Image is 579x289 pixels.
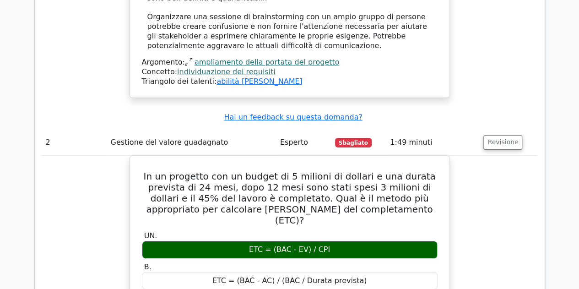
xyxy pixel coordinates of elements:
font: ETC = (BAC - AC) / (BAC / Durata prevista) [212,276,367,285]
a: ampliamento della portata del progetto [195,58,340,66]
font: Concetto: [142,67,177,76]
font: Sbagliato [339,140,368,146]
a: individuazione dei requisiti [177,67,276,76]
font: Organizzare una sessione di brainstorming con un ampio gruppo di persone potrebbe creare confusio... [147,12,427,49]
font: B. [144,262,152,271]
font: Revisione [487,139,518,146]
button: Revisione [483,135,522,150]
a: Hai un feedback su questa domanda? [224,113,362,121]
font: UN. [144,231,157,240]
font: Argomento: [142,58,185,66]
font: Esperto [280,138,308,147]
font: Gestione del valore guadagnato [111,138,228,147]
font: 1:49 minuti [390,138,432,147]
font: Triangolo dei talenti: [142,77,217,86]
font: In un progetto con un budget di 5 milioni di dollari e una durata prevista di 24 mesi, dopo 12 me... [143,171,435,226]
font: ETC = (BAC - EV) / CPI [249,245,330,254]
a: abilità [PERSON_NAME] [216,77,302,86]
font: 2 [46,138,50,147]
